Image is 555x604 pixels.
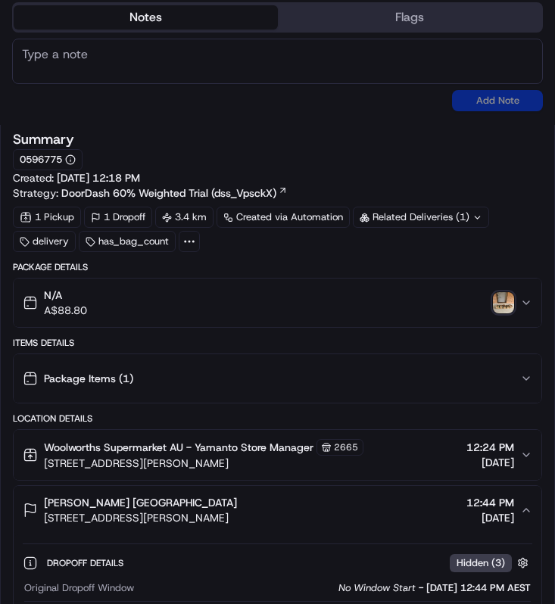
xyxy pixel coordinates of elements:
span: Dropoff Details [47,557,126,569]
span: Original Dropoff Window [24,581,134,595]
span: 2665 [334,441,358,453]
img: Nash [15,15,45,45]
div: has_bag_count [79,231,176,252]
button: Start new chat [257,149,276,167]
p: Welcome 👋 [15,61,276,85]
div: Items Details [13,337,542,349]
span: [PERSON_NAME] [GEOGRAPHIC_DATA] [44,495,237,510]
span: [STREET_ADDRESS][PERSON_NAME] [44,510,237,525]
a: Powered byPylon [107,256,183,268]
img: 1736555255976-a54dd68f-1ca7-489b-9aae-adbdc363a1c4 [15,145,42,172]
a: 📗Knowledge Base [9,213,122,241]
a: 💻API Documentation [122,213,249,241]
button: [PERSON_NAME] [GEOGRAPHIC_DATA][STREET_ADDRESS][PERSON_NAME]12:44 PM[DATE] [14,486,541,534]
span: Pylon [151,257,183,268]
span: [DATE] 12:44 PM AEST [426,581,531,595]
span: 12:44 PM [466,495,514,510]
div: Strategy: [13,185,288,201]
button: 0596775 [20,153,76,167]
div: Package Details [13,261,542,273]
span: Knowledge Base [30,219,116,235]
span: 12:24 PM [466,440,514,455]
input: Got a question? Start typing here... [39,98,273,114]
button: Hidden (3) [450,553,532,572]
div: 💻 [128,221,140,233]
span: [DATE] [466,510,514,525]
span: A$88.80 [44,303,87,318]
div: delivery [13,231,76,252]
button: Notes [14,5,278,30]
span: [DATE] 12:18 PM [57,171,140,185]
button: Flags [278,5,542,30]
span: - [419,581,423,595]
span: Package Items ( 1 ) [44,371,133,386]
span: [DATE] [466,455,514,470]
span: No Window Start [338,581,416,595]
div: 📗 [15,221,27,233]
div: Start new chat [51,145,248,160]
span: DoorDash 60% Weighted Trial (dss_VpsckX) [61,185,276,201]
div: Location Details [13,413,542,425]
button: Package Items (1) [14,354,541,403]
div: We're available if you need us! [51,160,192,172]
h3: Summary [13,132,74,146]
a: DoorDash 60% Weighted Trial (dss_VpsckX) [61,185,288,201]
div: Related Deliveries (1) [353,207,489,228]
span: Created: [13,170,140,185]
div: 1 Dropoff [84,207,152,228]
button: Woolworths Supermarket AU - Yamanto Store Manager2665[STREET_ADDRESS][PERSON_NAME]12:24 PM[DATE] [14,430,541,480]
img: photo_proof_of_delivery image [493,292,514,313]
span: API Documentation [143,219,243,235]
div: 1 Pickup [13,207,81,228]
a: Created via Automation [217,207,350,228]
span: Woolworths Supermarket AU - Yamanto Store Manager [44,440,313,455]
span: [STREET_ADDRESS][PERSON_NAME] [44,456,363,471]
span: Hidden ( 3 ) [457,556,505,570]
div: 3.4 km [155,207,214,228]
button: N/AA$88.80photo_proof_of_delivery image [14,279,541,327]
span: N/A [44,288,87,303]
